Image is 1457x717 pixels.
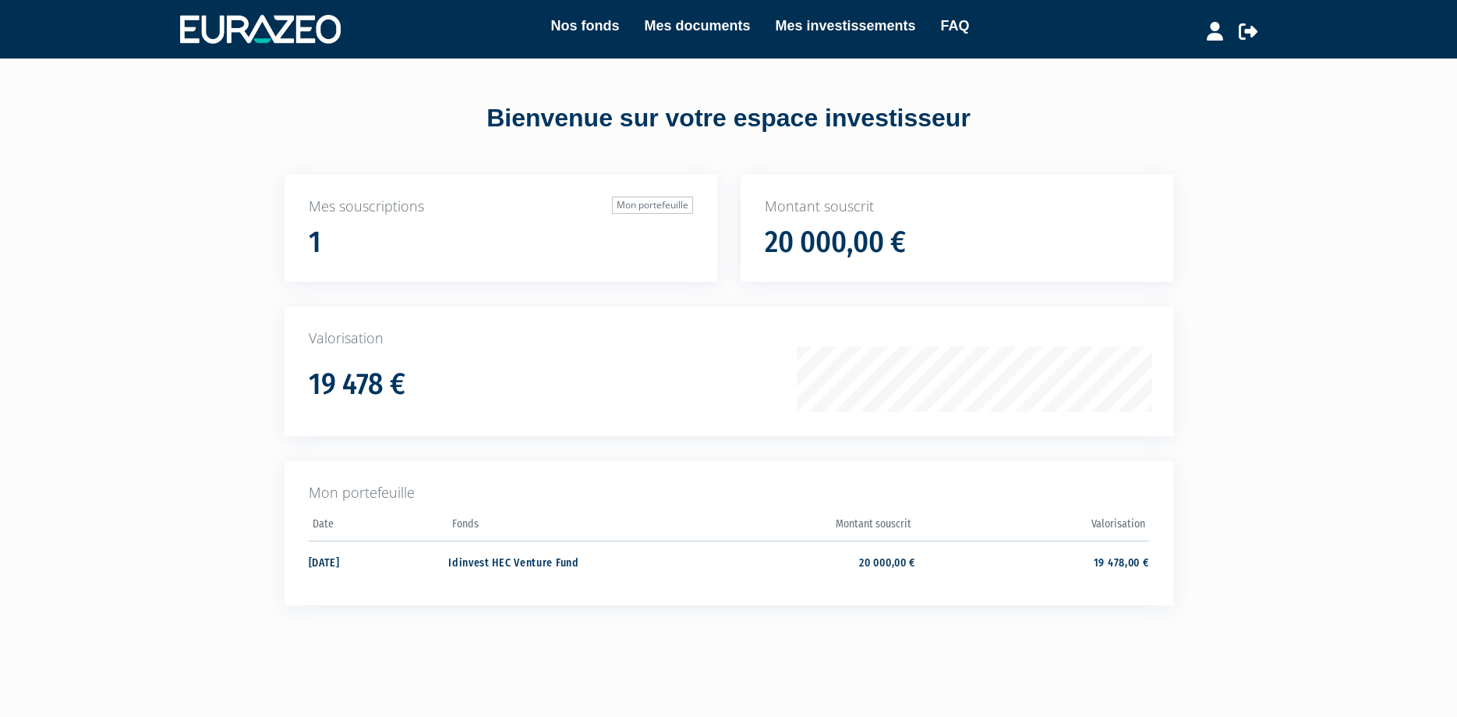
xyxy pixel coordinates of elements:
h1: 20 000,00 € [765,226,906,259]
p: Mes souscriptions [309,197,693,217]
a: FAQ [941,15,970,37]
p: Mon portefeuille [309,483,1149,503]
p: Valorisation [309,328,1149,349]
a: Mes investissements [775,15,915,37]
td: 19 478,00 € [915,541,1148,582]
th: Montant souscrit [682,513,915,541]
h1: 19 478 € [309,368,405,401]
th: Date [309,513,449,541]
a: Mes documents [644,15,750,37]
h1: 1 [309,226,321,259]
img: 1732889491-logotype_eurazeo_blanc_rvb.png [180,15,341,43]
a: Nos fonds [550,15,619,37]
td: Idinvest HEC Venture Fund [448,541,681,582]
a: Mon portefeuille [612,197,693,214]
td: 20 000,00 € [682,541,915,582]
th: Valorisation [915,513,1148,541]
td: [DATE] [309,541,449,582]
p: Montant souscrit [765,197,1149,217]
th: Fonds [448,513,681,541]
div: Bienvenue sur votre espace investisseur [249,101,1208,137]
